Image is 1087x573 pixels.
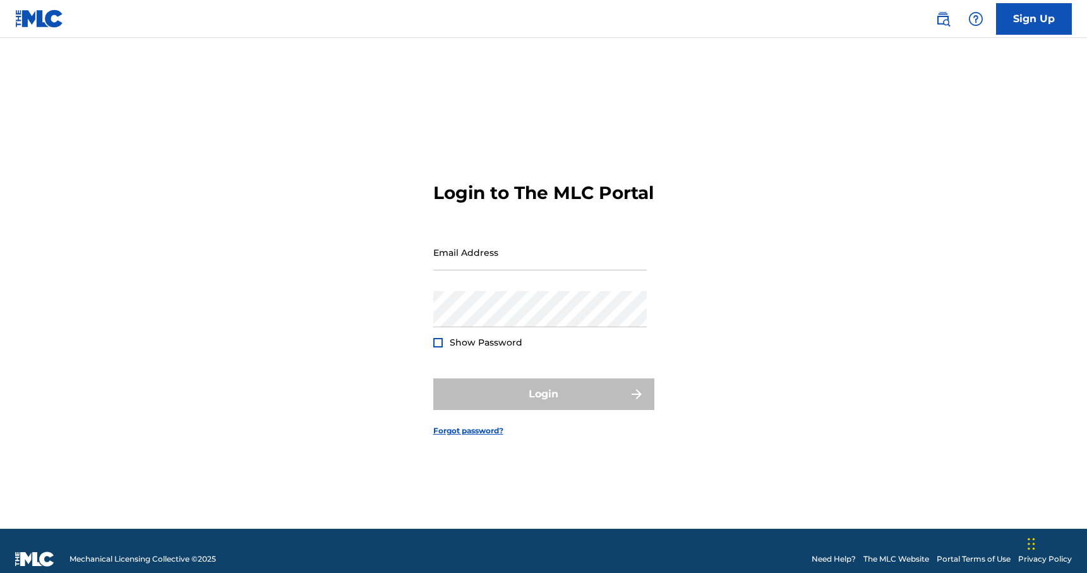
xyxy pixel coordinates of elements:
[450,337,522,348] span: Show Password
[433,425,503,437] a: Forgot password?
[15,9,64,28] img: MLC Logo
[1018,553,1072,565] a: Privacy Policy
[935,11,951,27] img: search
[15,552,54,567] img: logo
[937,553,1011,565] a: Portal Terms of Use
[812,553,856,565] a: Need Help?
[996,3,1072,35] a: Sign Up
[1024,512,1087,573] iframe: Chat Widget
[963,6,988,32] div: Help
[863,553,929,565] a: The MLC Website
[69,553,216,565] span: Mechanical Licensing Collective © 2025
[1028,525,1035,563] div: Drag
[968,11,983,27] img: help
[433,182,654,204] h3: Login to The MLC Portal
[930,6,956,32] a: Public Search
